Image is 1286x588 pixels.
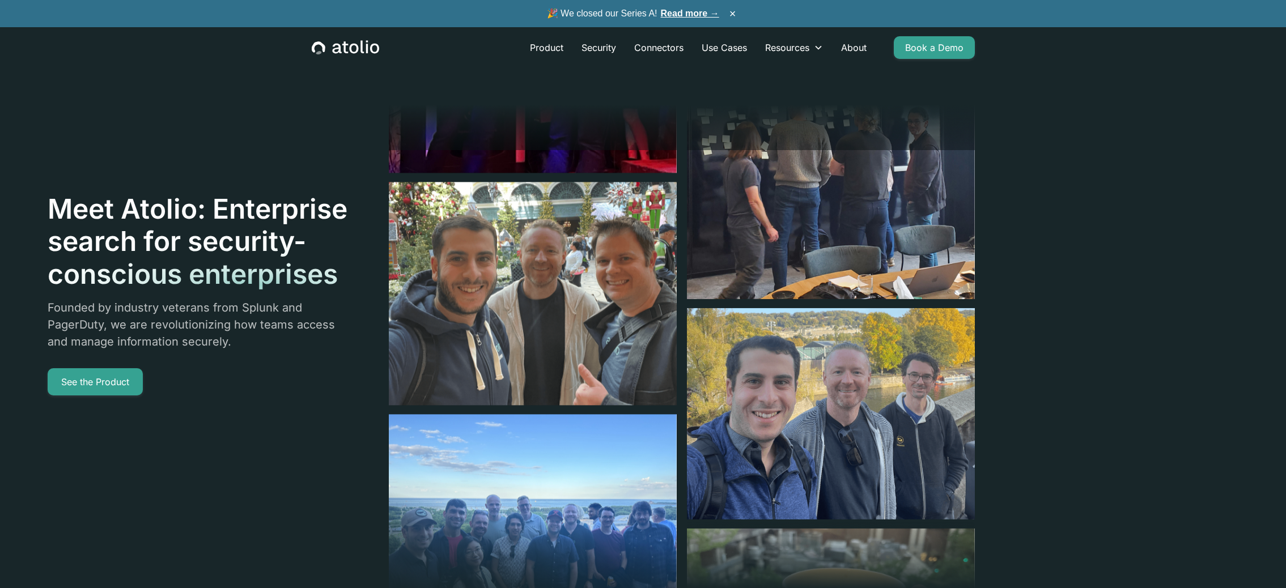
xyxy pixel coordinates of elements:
[661,8,719,18] a: Read more →
[547,7,719,20] span: 🎉 We closed our Series A!
[756,36,832,59] div: Resources
[832,36,876,59] a: About
[625,36,693,59] a: Connectors
[572,36,625,59] a: Security
[894,36,975,59] a: Book a Demo
[48,299,349,350] p: Founded by industry veterans from Splunk and PagerDuty, we are revolutionizing how teams access a...
[765,41,809,54] div: Resources
[1229,534,1286,588] iframe: Chat Widget
[48,368,143,395] a: See the Product
[521,36,572,59] a: Product
[693,36,756,59] a: Use Cases
[312,40,379,55] a: home
[48,193,349,291] h1: Meet Atolio: Enterprise search for security-conscious enterprises
[687,308,975,519] img: image
[389,182,677,405] img: image
[726,7,740,20] button: ×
